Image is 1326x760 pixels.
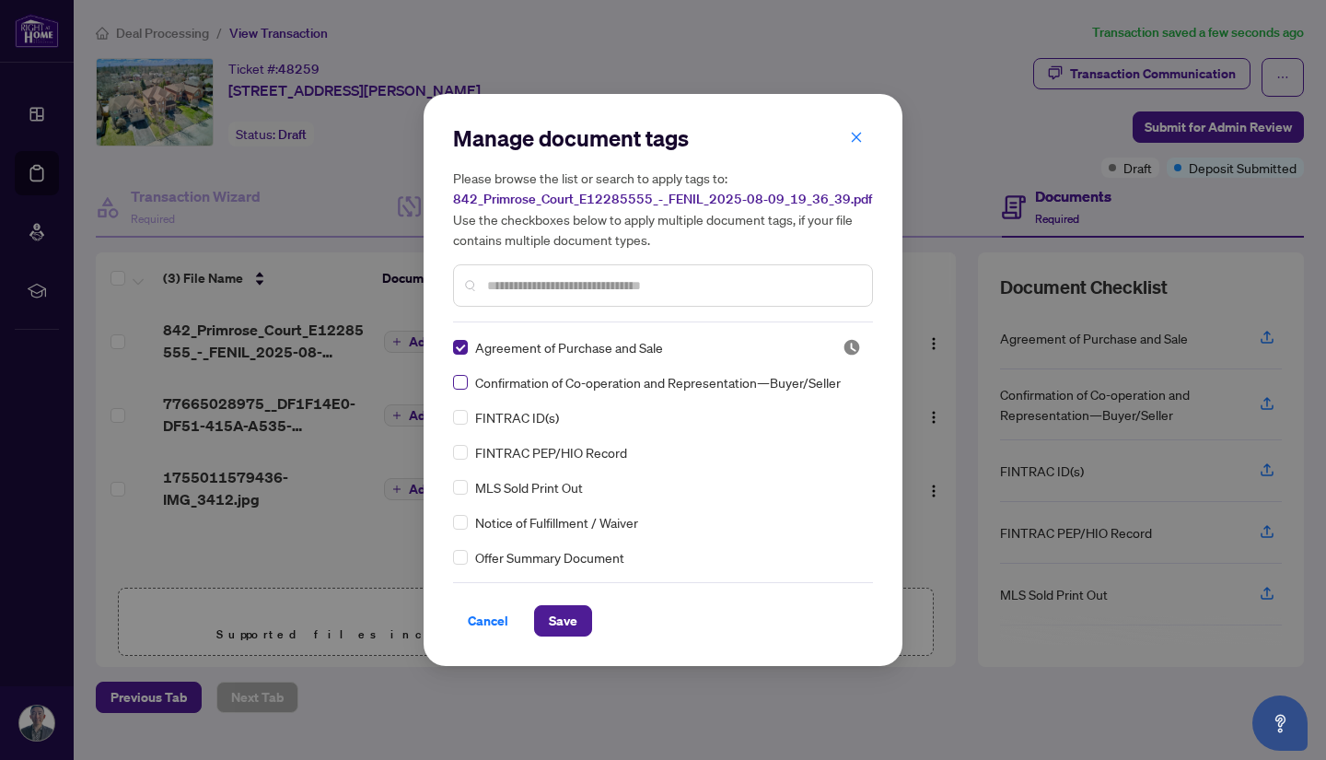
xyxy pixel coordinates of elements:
[475,442,627,462] span: FINTRAC PEP/HIO Record
[475,407,559,427] span: FINTRAC ID(s)
[843,338,861,357] span: Pending Review
[453,605,523,637] button: Cancel
[475,512,638,532] span: Notice of Fulfillment / Waiver
[843,338,861,357] img: status
[1252,696,1308,751] button: Open asap
[549,606,577,636] span: Save
[453,123,873,153] h2: Manage document tags
[468,606,508,636] span: Cancel
[453,168,873,250] h5: Please browse the list or search to apply tags to: Use the checkboxes below to apply multiple doc...
[475,477,583,497] span: MLS Sold Print Out
[453,191,872,207] span: 842_Primrose_Court_E12285555_-_FENIL_2025-08-09_19_36_39.pdf
[534,605,592,637] button: Save
[475,372,841,392] span: Confirmation of Co-operation and Representation—Buyer/Seller
[475,337,663,357] span: Agreement of Purchase and Sale
[850,131,863,144] span: close
[475,547,624,567] span: Offer Summary Document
